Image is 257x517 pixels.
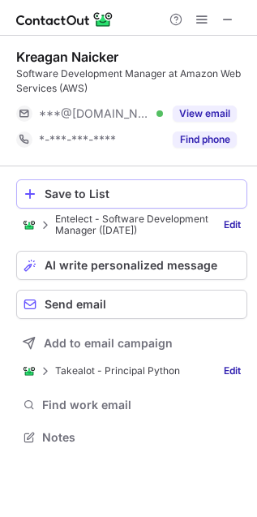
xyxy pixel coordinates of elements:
button: Add to email campaign [16,329,247,358]
p: Takealot - Principal Python [55,365,180,377]
span: Find work email [42,398,241,412]
div: Takealot - Principal Python [23,364,180,377]
a: Edit [217,363,247,379]
button: Find work email [16,394,247,416]
button: AI write personalized message [16,251,247,280]
img: ContactOut [23,364,36,377]
span: Notes [42,430,241,445]
a: Edit [217,217,247,233]
button: Reveal Button [173,131,237,148]
button: Notes [16,426,247,449]
img: ContactOut [23,218,36,231]
img: ContactOut v5.3.10 [16,10,114,29]
div: Save to List [45,187,240,200]
button: Save to List [16,179,247,209]
p: Entelect - Software Development Manager ([DATE]) [55,213,209,236]
button: Reveal Button [173,106,237,122]
span: Add to email campaign [44,337,173,350]
span: Send email [45,298,106,311]
div: Software Development Manager at Amazon Web Services (AWS) [16,67,247,96]
span: AI write personalized message [45,259,217,272]
span: ***@[DOMAIN_NAME] [39,106,151,121]
button: Send email [16,290,247,319]
div: Kreagan Naicker [16,49,118,65]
